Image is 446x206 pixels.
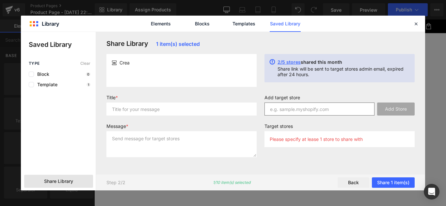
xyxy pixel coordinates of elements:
[64,1,95,14] a: Contacto
[264,95,415,103] label: Add target store
[86,72,90,76] p: 0
[34,72,49,77] span: Block
[37,5,60,10] span: Catálogo
[12,1,33,14] a: Inicio
[338,177,369,188] button: Back
[228,16,259,32] a: Templates
[278,59,301,65] span: 2/5 stores
[340,0,354,15] summary: Búsqueda
[34,82,57,87] span: Template
[187,16,218,32] a: Blocks
[141,0,252,15] span: BENDIVITAS SHOP PK
[377,103,415,116] button: Add Store
[45,151,78,183] img: Calcitrin Gold
[106,123,257,131] label: Message
[106,95,257,103] label: Title
[106,180,125,185] p: Step 2/2
[372,177,415,188] button: Share 1 item(s)
[81,151,116,185] a: Calcitrin Gold
[145,16,176,32] a: Elements
[276,123,313,130] span: Add To Cart
[202,68,387,76] label: Title
[29,61,40,66] span: Type
[9,151,43,185] a: Calcitrin Gold
[33,1,64,14] a: Catálogo
[156,41,200,47] span: 1 item(s) selected
[266,119,323,135] button: Add To Cart
[45,35,156,145] img: Calcitrin Gold
[270,136,363,142] p: Please specify at lease 1 store to share with
[106,40,257,48] h3: Share Library
[106,103,257,116] input: Title for your message
[68,5,91,10] span: Contacto
[81,151,114,183] img: Calcitrin Gold
[45,151,80,185] a: Calcitrin Gold
[115,34,293,41] span: and use this template to present it on live store
[29,40,96,49] p: Saved Library
[262,49,295,57] span: $220,000.00
[209,76,243,89] span: Default Title
[80,61,90,66] span: Clear
[264,103,374,116] input: e.g. sample.myshopify.com
[9,151,41,183] img: Calcitrin Gold
[115,34,161,41] span: Assign a product
[278,66,409,77] p: Share link will be sent to target stores admin email, expired after 24 hours.
[202,95,387,103] label: Quantity
[298,48,327,58] span: $119,900.00
[44,178,73,185] span: Share Library
[213,180,250,185] p: 1/10 item(s) selected
[119,59,130,66] span: Crea
[87,83,90,87] p: 1
[301,59,342,65] span: shared this month
[270,16,301,32] a: Saved Library
[16,5,29,10] span: Inicio
[424,184,439,199] div: Open Intercom Messenger
[264,123,415,131] label: Target stores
